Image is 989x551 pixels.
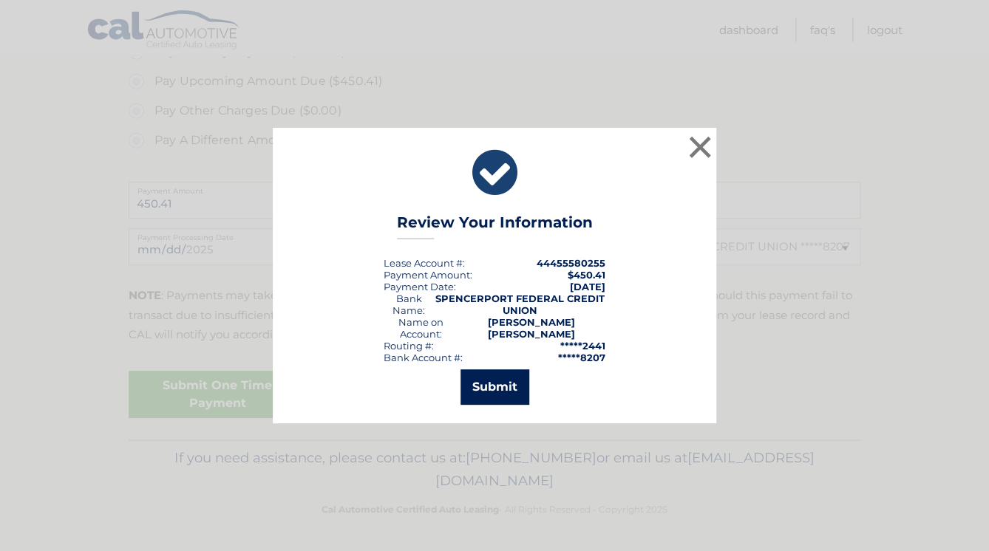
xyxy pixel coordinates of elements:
div: Name on Account: [384,316,458,340]
div: Bank Account #: [384,352,463,363]
div: Lease Account #: [384,257,465,269]
div: Bank Name: [384,292,434,316]
span: [DATE] [570,281,605,292]
strong: [PERSON_NAME] [PERSON_NAME] [488,316,575,340]
span: $450.41 [568,269,605,281]
div: Payment Amount: [384,269,472,281]
strong: 44455580255 [537,257,605,269]
span: Payment Date [384,281,454,292]
div: : [384,281,456,292]
h3: Review Your Information [397,213,593,239]
div: Routing #: [384,340,434,352]
strong: SPENCERPORT FEDERAL CREDIT UNION [435,292,604,316]
button: Submit [460,369,529,405]
button: × [685,132,715,162]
